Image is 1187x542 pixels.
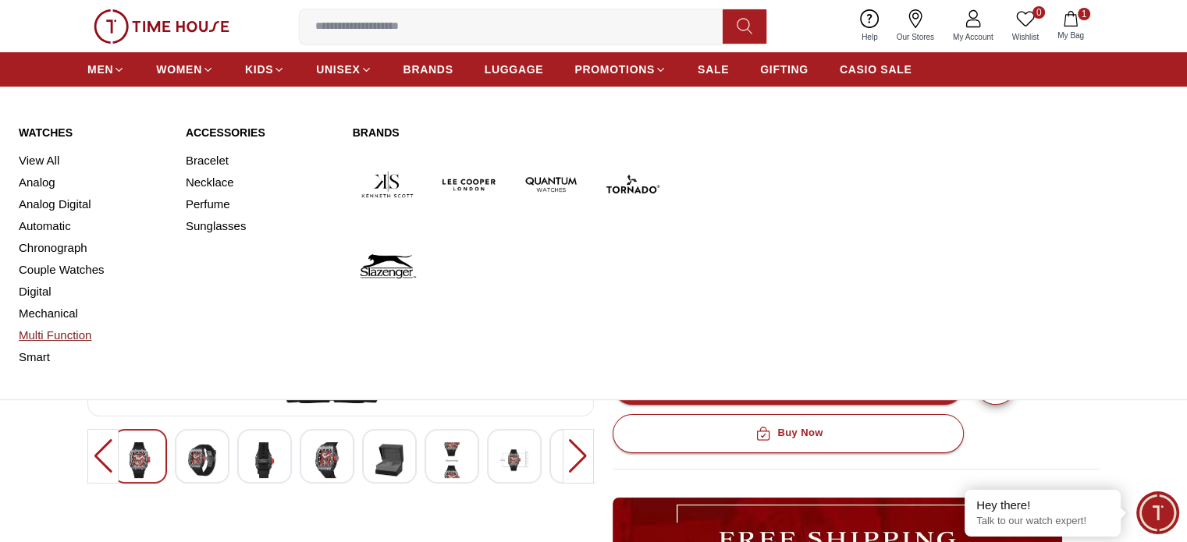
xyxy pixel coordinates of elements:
p: Talk to our watch expert! [976,515,1109,528]
a: Automatic [19,215,167,237]
img: Tornado Men's Automatic Navy Blue Dial Dial Watch - T24302-XSNN [313,442,341,478]
img: Tornado [598,150,667,219]
span: CASIO SALE [840,62,912,77]
img: Tornado Men's Automatic Navy Blue Dial Dial Watch - T24302-XSNN [188,442,216,478]
a: CASIO SALE [840,55,912,83]
img: Quantum [517,150,586,219]
span: SALE [698,62,729,77]
button: Buy Now [613,414,964,453]
span: Help [855,31,884,43]
span: 1 [1078,8,1090,20]
a: Digital [19,281,167,303]
div: Chat Widget [1136,491,1179,534]
div: Buy Now [752,424,823,442]
a: SALE [698,55,729,83]
div: Hey there! [976,498,1109,513]
a: Necklace [186,172,334,193]
a: Brands [353,125,668,140]
span: BRANDS [403,62,453,77]
a: KIDS [245,55,285,83]
a: Help [852,6,887,46]
span: My Bag [1051,30,1090,41]
a: LUGGAGE [485,55,544,83]
img: Slazenger [353,232,422,301]
a: Multi Function [19,324,167,346]
a: Chronograph [19,237,167,259]
a: Smart [19,346,167,368]
a: Analog Digital [19,193,167,215]
span: KIDS [245,62,273,77]
img: Tornado Men's Automatic Navy Blue Dial Dial Watch - T24302-XSNN [500,442,528,478]
img: Tornado Men's Automatic Navy Blue Dial Dial Watch - T24302-XSNN [126,442,154,478]
a: WOMEN [156,55,214,83]
a: View All [19,150,167,172]
img: Tornado Men's Automatic Navy Blue Dial Dial Watch - T24302-XSNN [251,442,279,478]
a: PROMOTIONS [574,55,666,83]
img: Tornado Men's Automatic Navy Blue Dial Dial Watch - T24302-XSNN [438,442,466,478]
a: Couple Watches [19,259,167,281]
span: WOMEN [156,62,202,77]
span: Wishlist [1006,31,1045,43]
img: Lee Cooper [435,150,504,219]
img: Tornado Men's Automatic Navy Blue Dial Dial Watch - T24302-XSNN [375,442,403,478]
span: PROMOTIONS [574,62,655,77]
a: Watches [19,125,167,140]
span: UNISEX [316,62,360,77]
a: Our Stores [887,6,944,46]
a: 0Wishlist [1003,6,1048,46]
span: 0 [1032,6,1045,19]
a: Mechanical [19,303,167,324]
a: GIFTING [760,55,809,83]
span: GIFTING [760,62,809,77]
button: 1My Bag [1048,8,1093,44]
img: Kenneth Scott [353,150,422,219]
a: Analog [19,172,167,193]
a: UNISEX [316,55,371,83]
span: Our Stores [890,31,940,43]
a: MEN [87,55,125,83]
a: Sunglasses [186,215,334,237]
span: MEN [87,62,113,77]
a: Perfume [186,193,334,215]
span: LUGGAGE [485,62,544,77]
a: BRANDS [403,55,453,83]
span: My Account [947,31,1000,43]
a: Accessories [186,125,334,140]
img: ... [94,9,229,44]
a: Bracelet [186,150,334,172]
